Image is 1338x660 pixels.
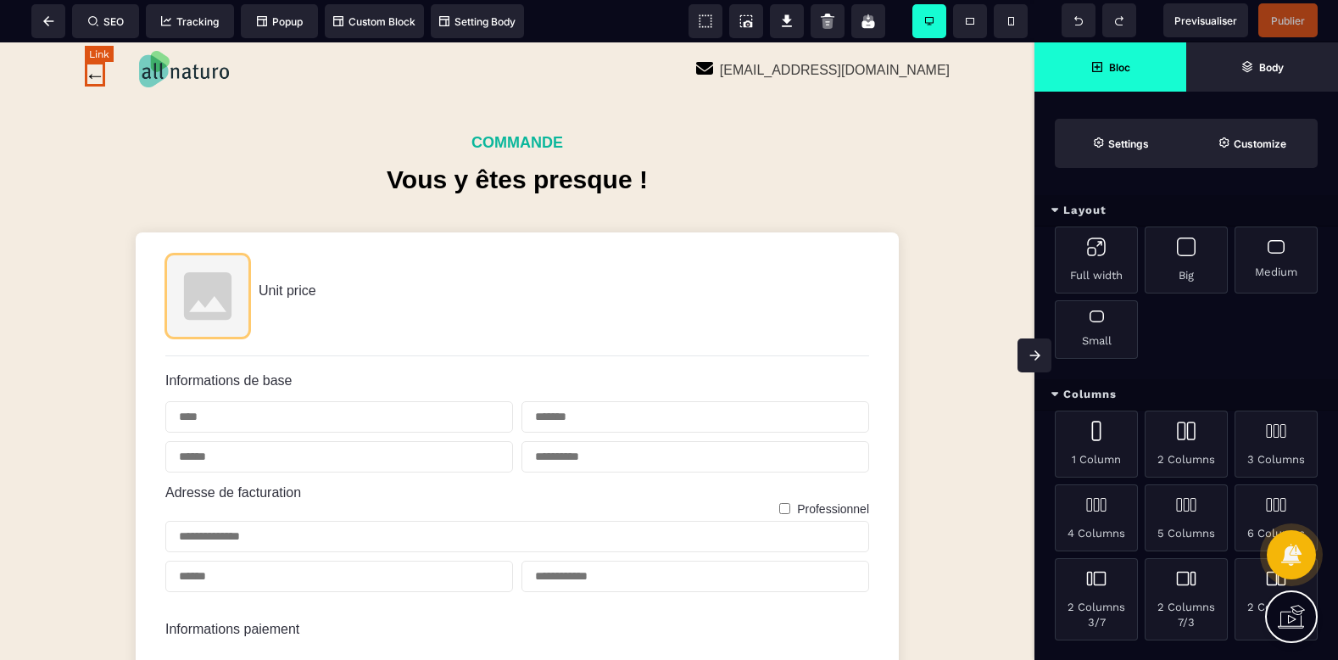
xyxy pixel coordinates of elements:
strong: Settings [1108,137,1149,150]
span: Custom Block [333,15,415,28]
img: 6acba719752e8672151c7f0ce65807ce_Allnaturo-logo-fonce%CC%81.png [105,8,229,45]
span: Settings [1055,119,1186,168]
div: 4 Columns [1055,484,1138,551]
span: Setting Body [439,15,516,28]
div: Formation all Naturo [165,211,869,296]
span: Unit price [259,241,316,255]
span: Open Layer Manager [1186,42,1338,92]
span: Open Style Manager [1186,119,1318,168]
div: Small [1055,300,1138,359]
div: Big [1145,227,1228,294]
div: 6 Columns [1235,484,1318,551]
span: View components [689,4,722,38]
h5: Adresse de facturation [165,439,869,458]
label: Informations paiement [165,579,299,594]
div: Columns [1034,379,1338,411]
label: Professionnel [797,460,869,473]
div: 2 Columns 3/7 [1055,558,1138,640]
span: SEO [88,15,124,28]
div: Layout [1034,195,1338,227]
div: 1 Column [1055,411,1138,478]
div: 2 Columns 7/3 [1145,558,1228,640]
strong: Body [1259,61,1284,74]
span: Publier [1271,14,1305,27]
span: Preview [1163,3,1248,37]
div: Full width [1055,227,1138,294]
div: 3 Columns [1235,411,1318,478]
strong: Bloc [1109,61,1130,74]
h5: Informations de base [165,331,869,346]
text: [EMAIL_ADDRESS][DOMAIN_NAME] [716,20,950,35]
span: Tracking [161,15,219,28]
div: 2 Columns [1145,411,1228,478]
div: 5 Columns [1145,484,1228,551]
div: 2 Columns 4/5 [1235,558,1318,640]
span: Open Blocks [1034,42,1186,92]
a: ← [85,21,105,44]
div: Medium [1235,227,1318,294]
span: Popup [257,15,303,28]
img: Product image [165,211,250,296]
span: Screenshot [729,4,763,38]
span: Previsualiser [1174,14,1237,27]
strong: Customize [1234,137,1286,150]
